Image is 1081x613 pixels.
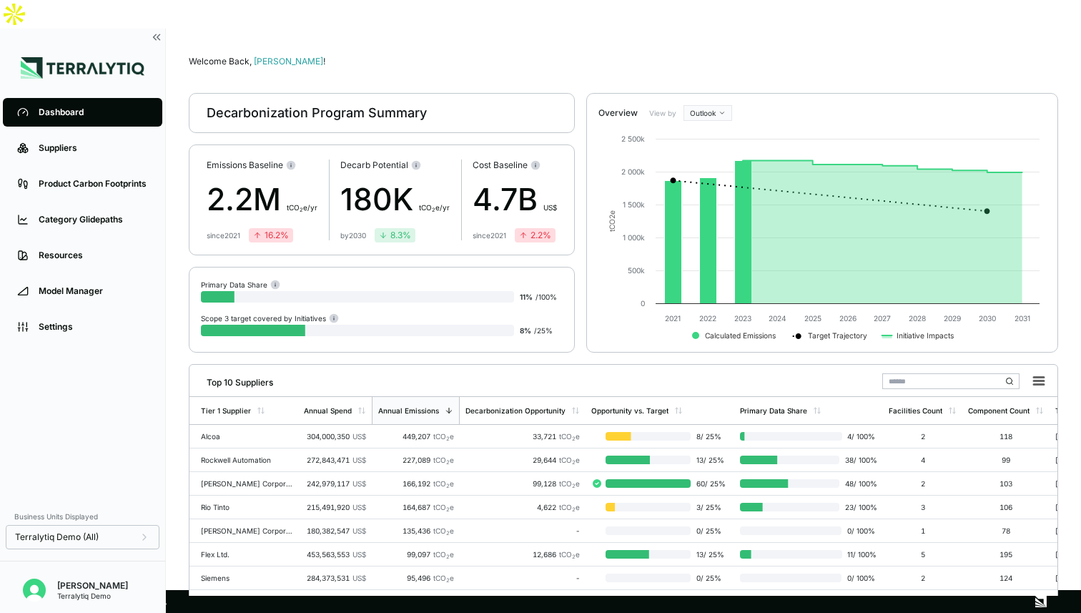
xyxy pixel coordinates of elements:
text: 2 000k [621,167,645,176]
span: tCO e [559,503,580,511]
sub: 2 [572,436,576,442]
div: 2 [889,479,957,488]
tspan: 2 [608,215,616,219]
span: 3 / 25 % [691,503,729,511]
text: 0 [641,299,645,308]
div: Terralytiq Demo [57,592,128,600]
sub: 2 [432,207,435,213]
div: Cost Baseline [473,160,557,171]
div: 166,192 [377,479,454,488]
span: tCO e [433,503,454,511]
div: since 2021 [473,231,506,240]
span: / 100 % [535,293,557,301]
span: 0 / 100 % [841,526,877,535]
span: 48 / 100 % [839,479,877,488]
text: 2023 [734,314,751,323]
text: 2021 [665,314,681,323]
text: 2022 [699,314,716,323]
sub: 2 [572,483,576,489]
div: 2.2M [207,177,317,222]
span: 23 / 100 % [839,503,877,511]
text: 2028 [909,314,926,323]
sub: 2 [300,207,303,213]
sub: 2 [572,459,576,466]
div: Decarb Potential [340,160,450,171]
div: 29,644 [465,456,580,464]
div: Decarbonization Program Summary [207,104,427,122]
div: 12,686 [465,550,580,559]
span: tCO e [433,550,454,559]
span: tCO e [559,432,580,441]
sub: 2 [572,554,576,560]
sub: 2 [446,483,450,489]
div: Top 10 Suppliers [195,371,273,388]
div: Suppliers [39,142,148,154]
div: 124 [968,574,1044,582]
img: Alex Pfeiffer [23,579,46,602]
div: 195 [968,550,1044,559]
div: Overview [598,107,638,119]
div: Tier 1 Supplier [201,406,251,415]
div: - [465,574,580,582]
text: Calculated Emissions [705,331,776,340]
div: Category Glidepaths [39,214,148,225]
div: 95,496 [377,574,454,582]
text: 2026 [839,314,857,323]
span: 4 / 100 % [841,432,877,441]
div: Product Carbon Footprints [39,178,148,190]
div: Facilities Count [889,406,942,415]
div: since 2021 [207,231,240,240]
span: US$ [352,432,366,441]
div: 4 [889,456,957,464]
text: 1 000k [623,233,645,242]
span: tCO e [559,456,580,464]
span: US$ [352,479,366,488]
text: Initiative Impacts [897,331,954,340]
div: 164,687 [377,503,454,511]
sub: 2 [446,554,450,560]
div: 2.2 % [519,230,551,241]
div: 106 [968,503,1044,511]
div: Primary Data Share [740,406,807,415]
span: 0 / 25 % [691,526,729,535]
div: Decarbonization Opportunity [465,406,566,415]
div: Annual Emissions [378,406,439,415]
div: 449,207 [377,432,454,441]
text: 2031 [1015,314,1030,323]
div: Annual Spend [304,406,352,415]
label: View by [649,109,678,117]
span: tCO e [433,479,454,488]
sub: 2 [446,436,450,442]
text: 2029 [944,314,961,323]
div: 16.2 % [253,230,289,241]
span: 8 % [520,326,531,335]
span: ! [323,56,325,67]
div: Dashboard [39,107,148,118]
span: 11 / 100 % [841,550,877,559]
div: 180,382,547 [304,526,366,535]
sub: 2 [446,530,450,536]
span: tCO e [433,574,454,582]
span: t CO e/yr [419,203,450,212]
text: 2024 [769,314,786,323]
div: 8.3 % [379,230,411,241]
div: [PERSON_NAME] Corporation [201,479,292,488]
sub: 2 [446,459,450,466]
span: tCO e [433,456,454,464]
div: Primary Data Share [201,279,280,290]
span: US$ [352,550,366,559]
div: by 2030 [340,231,366,240]
div: Scope 3 target covered by Initiatives [201,313,339,323]
div: 227,089 [377,456,454,464]
div: Alcoa [201,432,292,441]
span: US$ [352,503,366,511]
div: 4,622 [465,503,580,511]
span: tCO e [433,526,454,535]
div: Settings [39,321,148,333]
div: Opportunity vs. Target [591,406,668,415]
div: Siemens [201,574,292,582]
span: [PERSON_NAME] [254,56,325,67]
text: 2030 [979,314,996,323]
div: 4.7B [473,177,557,222]
img: Logo [21,57,144,79]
